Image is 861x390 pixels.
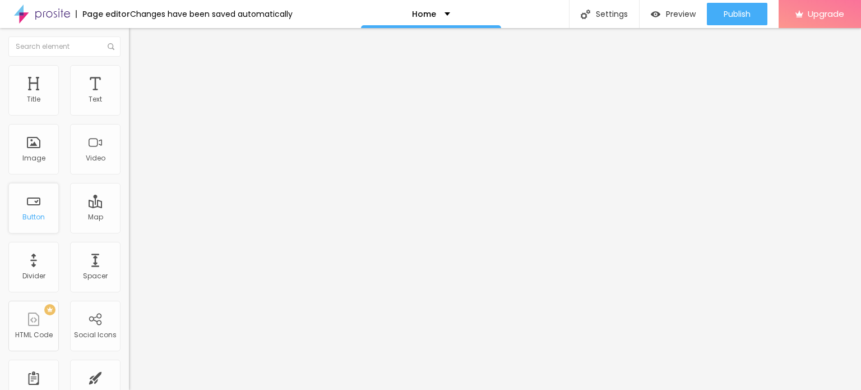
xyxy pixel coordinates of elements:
span: Upgrade [808,9,844,19]
span: Publish [724,10,751,19]
div: Button [22,213,45,221]
div: Spacer [83,272,108,280]
img: view-1.svg [651,10,660,19]
div: Text [89,95,102,103]
img: Icone [108,43,114,50]
div: Changes have been saved automatically [130,10,293,18]
button: Preview [640,3,707,25]
div: Page editor [76,10,130,18]
div: Image [22,154,45,162]
p: Home [412,10,436,18]
input: Search element [8,36,121,57]
div: HTML Code [15,331,53,339]
div: Video [86,154,105,162]
iframe: Editor [129,28,861,390]
div: Social Icons [74,331,117,339]
div: Divider [22,272,45,280]
button: Publish [707,3,767,25]
span: Preview [666,10,696,19]
div: Map [88,213,103,221]
img: Icone [581,10,590,19]
div: Title [27,95,40,103]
